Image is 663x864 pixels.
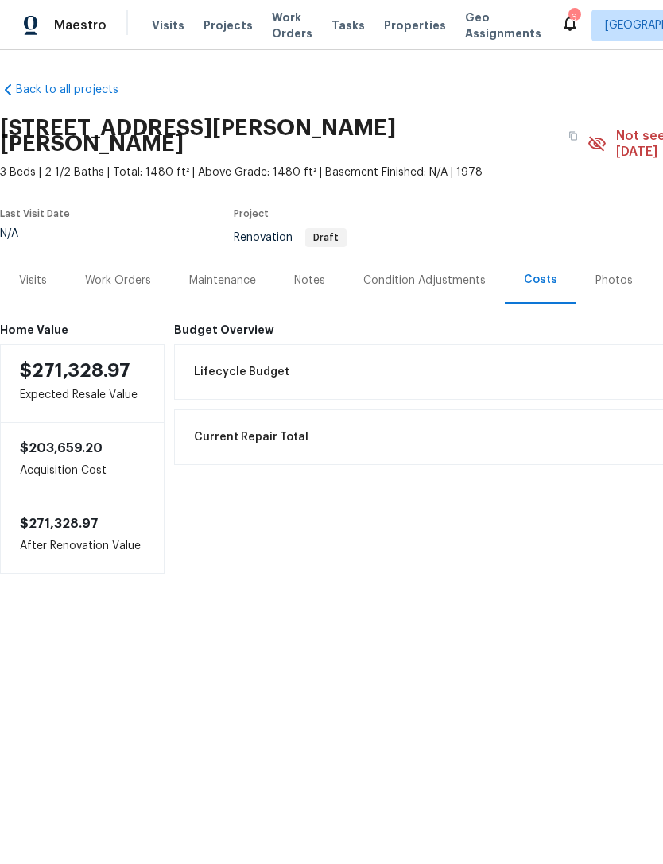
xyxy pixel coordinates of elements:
[234,232,347,243] span: Renovation
[194,364,289,380] span: Lifecycle Budget
[20,517,99,530] span: $271,328.97
[595,273,633,289] div: Photos
[20,442,103,455] span: $203,659.20
[152,17,184,33] span: Visits
[20,361,130,380] span: $271,328.97
[307,233,345,242] span: Draft
[568,10,580,25] div: 6
[272,10,312,41] span: Work Orders
[363,273,486,289] div: Condition Adjustments
[194,429,308,445] span: Current Repair Total
[294,273,325,289] div: Notes
[85,273,151,289] div: Work Orders
[204,17,253,33] span: Projects
[54,17,107,33] span: Maestro
[19,273,47,289] div: Visits
[465,10,541,41] span: Geo Assignments
[559,122,587,150] button: Copy Address
[524,272,557,288] div: Costs
[234,209,269,219] span: Project
[189,273,256,289] div: Maintenance
[384,17,446,33] span: Properties
[331,20,365,31] span: Tasks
